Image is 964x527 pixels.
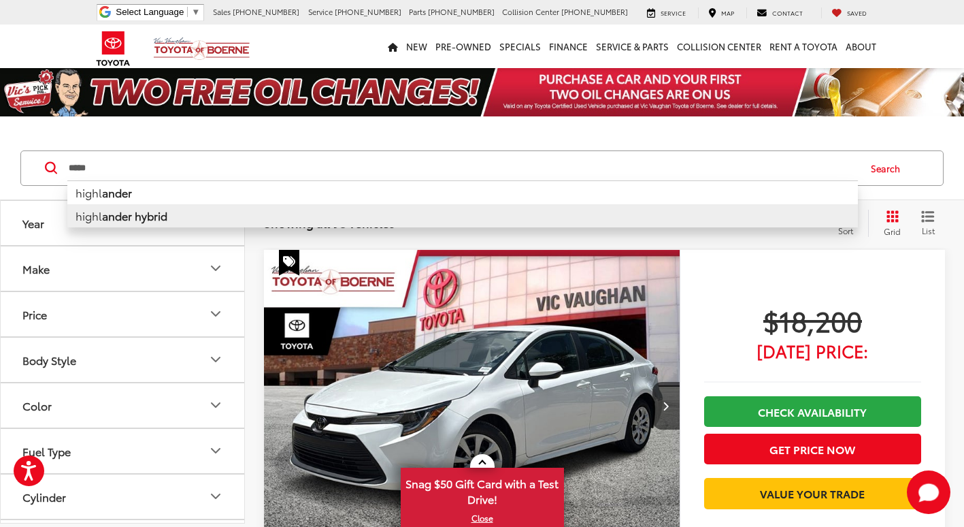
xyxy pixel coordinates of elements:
[67,180,858,204] li: highl
[431,25,495,68] a: Pre-Owned
[22,353,76,366] div: Body Style
[911,210,945,237] button: List View
[207,443,224,459] div: Fuel Type
[22,490,66,503] div: Cylinder
[704,478,921,509] a: Value Your Trade
[1,246,246,291] button: MakeMake
[207,397,224,413] div: Color
[652,382,680,430] button: Next image
[1,201,246,245] button: YearYear
[847,8,867,17] span: Saved
[1,383,246,428] button: ColorColor
[858,151,920,185] button: Search
[207,351,224,368] div: Body Style
[907,470,950,514] svg: Start Chat
[838,225,853,236] span: Sort
[22,308,47,321] div: Price
[495,25,545,68] a: Specials
[207,306,224,322] div: Price
[22,445,71,458] div: Fuel Type
[67,204,858,227] li: highl
[746,7,813,18] a: Contact
[592,25,673,68] a: Service & Parts: Opens in a new tab
[153,37,250,61] img: Vic Vaughan Toyota of Boerne
[402,25,431,68] a: New
[409,6,426,17] span: Parts
[67,152,858,185] input: Search by Make, Model, or Keyword
[384,25,402,68] a: Home
[88,27,139,71] img: Toyota
[721,8,734,17] span: Map
[402,469,563,511] span: Snag $50 Gift Card with a Test Drive!
[213,6,231,17] span: Sales
[279,250,299,276] span: Special
[704,396,921,427] a: Check Availability
[116,7,200,17] a: Select Language​
[428,6,495,17] span: [PHONE_NUMBER]
[22,217,44,229] div: Year
[704,344,921,357] span: [DATE] Price:
[637,7,696,18] a: Service
[116,7,184,17] span: Select Language
[22,262,50,275] div: Make
[842,25,880,68] a: About
[502,6,559,17] span: Collision Center
[868,210,911,237] button: Grid View
[1,338,246,382] button: Body StyleBody Style
[704,303,921,337] span: $18,200
[765,25,842,68] a: Rent a Toyota
[102,185,132,200] b: ander
[335,6,401,17] span: [PHONE_NUMBER]
[661,8,686,17] span: Service
[1,292,246,336] button: PricePrice
[102,208,167,223] b: ander hybrid
[187,7,188,17] span: ​
[1,475,246,519] button: CylinderCylinder
[545,25,592,68] a: Finance
[698,7,744,18] a: Map
[704,434,921,464] button: Get Price Now
[207,260,224,276] div: Make
[821,7,877,18] a: My Saved Vehicles
[308,6,333,17] span: Service
[673,25,765,68] a: Collision Center
[907,470,950,514] button: Toggle Chat Window
[561,6,628,17] span: [PHONE_NUMBER]
[233,6,299,17] span: [PHONE_NUMBER]
[207,488,224,505] div: Cylinder
[22,399,52,412] div: Color
[191,7,200,17] span: ▼
[1,429,246,473] button: Fuel TypeFuel Type
[921,225,935,236] span: List
[884,225,901,237] span: Grid
[772,8,803,17] span: Contact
